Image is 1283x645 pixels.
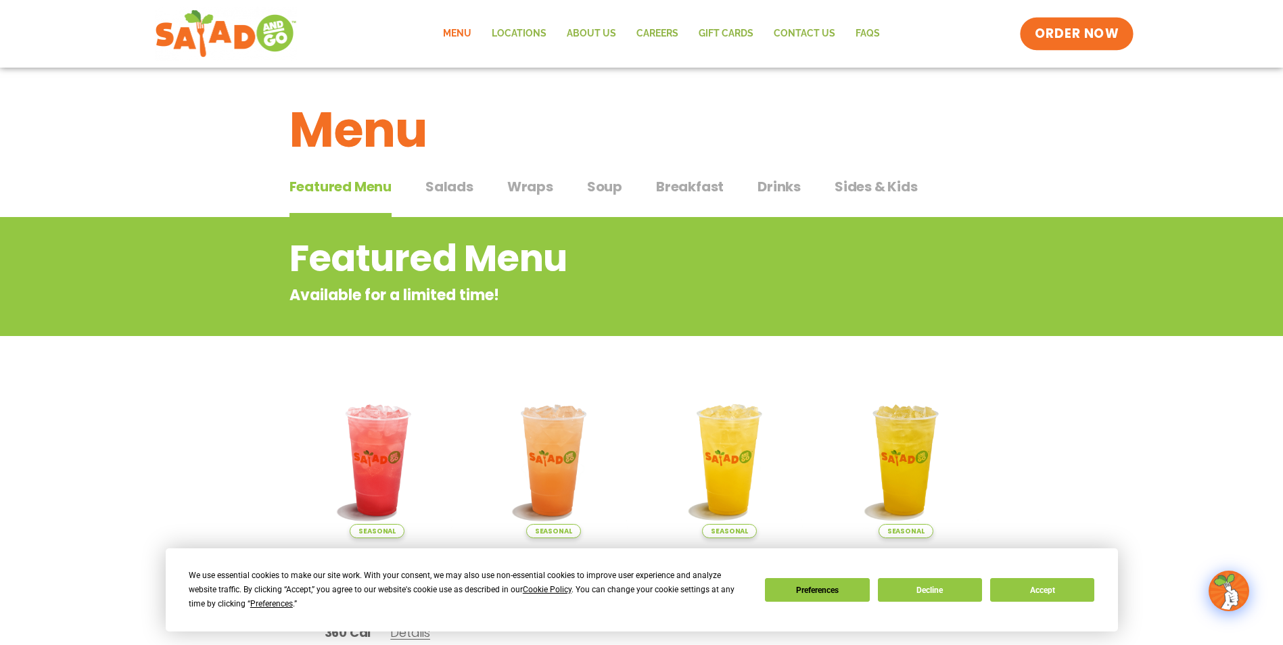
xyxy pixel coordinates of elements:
[300,382,456,538] img: Product photo for Blackberry Bramble Lemonade
[507,176,553,197] span: Wraps
[350,524,404,538] span: Seasonal
[433,18,890,49] nav: Menu
[475,382,632,538] img: Product photo for Summer Stone Fruit Lemonade
[878,578,982,602] button: Decline
[425,176,473,197] span: Salads
[879,524,933,538] span: Seasonal
[433,18,482,49] a: Menu
[765,578,869,602] button: Preferences
[557,18,626,49] a: About Us
[652,382,808,538] img: Product photo for Sunkissed Yuzu Lemonade
[1035,25,1119,43] span: ORDER NOW
[587,176,622,197] span: Soup
[757,176,801,197] span: Drinks
[764,18,845,49] a: Contact Us
[845,18,890,49] a: FAQs
[289,172,994,218] div: Tabbed content
[289,284,885,306] p: Available for a limited time!
[325,623,371,642] span: 360 Cal
[289,231,885,286] h2: Featured Menu
[1210,572,1248,610] img: wpChatIcon
[482,18,557,49] a: Locations
[250,599,293,608] span: Preferences
[526,524,581,538] span: Seasonal
[828,382,984,538] img: Product photo for Mango Grove Lemonade
[626,18,689,49] a: Careers
[289,176,392,197] span: Featured Menu
[166,548,1118,631] div: Cookie Consent Prompt
[689,18,764,49] a: GIFT CARDS
[656,176,724,197] span: Breakfast
[155,7,298,61] img: new-SAG-logo-768×292
[523,585,571,594] span: Cookie Policy
[990,578,1094,602] button: Accept
[702,524,757,538] span: Seasonal
[390,624,430,641] span: Details
[289,93,994,166] h1: Menu
[189,569,749,611] div: We use essential cookies to make our site work. With your consent, we may also use non-essential ...
[835,176,918,197] span: Sides & Kids
[1020,18,1134,50] a: ORDER NOW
